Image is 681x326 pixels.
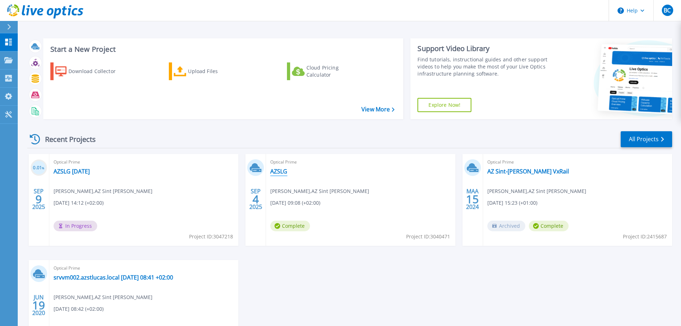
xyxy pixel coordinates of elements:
h3: 0.01 [31,164,47,172]
a: All Projects [621,131,672,147]
div: Support Video Library [417,44,551,53]
span: Complete [529,221,569,231]
span: 4 [253,196,259,202]
span: Archived [487,221,525,231]
span: 9 [35,196,42,202]
span: [PERSON_NAME] , AZ Sint [PERSON_NAME] [487,187,586,195]
span: [DATE] 15:23 (+01:00) [487,199,537,207]
span: Project ID: 3040471 [406,233,450,241]
a: Explore Now! [417,98,471,112]
span: [DATE] 08:42 (+02:00) [54,305,104,313]
span: Project ID: 2415687 [623,233,667,241]
span: 19 [32,302,45,308]
span: BC [664,7,671,13]
div: Find tutorials, instructional guides and other support videos to help you make the most of your L... [417,56,551,77]
span: Project ID: 3047218 [189,233,233,241]
a: Upload Files [169,62,248,80]
h3: Start a New Project [50,45,394,53]
a: AZ Sint-[PERSON_NAME] VxRail [487,168,569,175]
div: Download Collector [68,64,125,78]
a: Download Collector [50,62,129,80]
span: [PERSON_NAME] , AZ Sint [PERSON_NAME] [54,293,153,301]
a: View More [361,106,394,113]
div: MAA 2024 [466,186,479,212]
a: Cloud Pricing Calculator [287,62,366,80]
div: SEP 2025 [249,186,262,212]
span: % [42,166,44,170]
div: Cloud Pricing Calculator [306,64,363,78]
span: [PERSON_NAME] , AZ Sint [PERSON_NAME] [54,187,153,195]
span: Optical Prime [54,264,234,272]
span: Optical Prime [487,158,668,166]
span: Complete [270,221,310,231]
div: Recent Projects [27,131,105,148]
div: SEP 2025 [32,186,45,212]
span: Optical Prime [54,158,234,166]
a: AZSLG [DATE] [54,168,90,175]
a: srvvm002.azstlucas.local [DATE] 08:41 +02:00 [54,274,173,281]
div: Upload Files [188,64,245,78]
a: AZSLG [270,168,287,175]
span: In Progress [54,221,97,231]
span: Optical Prime [270,158,451,166]
span: [PERSON_NAME] , AZ Sint [PERSON_NAME] [270,187,369,195]
span: [DATE] 09:08 (+02:00) [270,199,320,207]
span: [DATE] 14:12 (+02:00) [54,199,104,207]
span: 15 [466,196,479,202]
div: JUN 2020 [32,292,45,318]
